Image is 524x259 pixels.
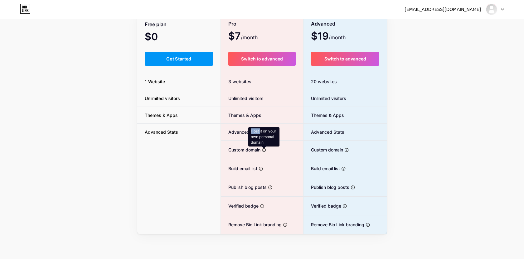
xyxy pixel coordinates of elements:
span: Custom domain [221,146,260,153]
span: Unlimited visitors [303,95,346,102]
span: Advanced Stats [137,129,186,135]
span: Custom domain [303,146,343,153]
span: Build email list [303,165,340,172]
span: 1 Website [137,78,172,85]
button: Switch to advanced [228,52,296,66]
span: $0 [145,33,175,42]
span: Themes & Apps [303,112,344,118]
span: Advanced [311,18,335,29]
span: Publish blog posts [303,184,349,190]
span: Get Started [166,56,192,61]
span: Remove Bio Link branding [303,221,364,228]
span: $7 [228,32,258,41]
span: Switch to advanced [324,56,366,61]
div: 20 websites [303,73,387,90]
div: [EMAIL_ADDRESS][DOMAIN_NAME] [405,6,481,13]
span: Publish blog posts [221,184,267,190]
span: Unlimited visitors [137,95,187,102]
span: Pro [228,18,236,29]
span: Advanced Stats [303,129,344,135]
span: Switch to advanced [241,56,283,61]
span: Themes & Apps [221,112,261,118]
span: Verified badge [221,203,259,209]
span: Unlimited visitors [221,95,264,102]
img: sumitpatel11 [486,3,497,15]
span: Advanced Stats [221,129,262,135]
span: Verified badge [303,203,341,209]
span: Free plan [145,19,167,30]
span: Themes & Apps [137,112,185,118]
span: Remove Bio Link branding [221,221,282,228]
span: /month [329,34,346,41]
button: Switch to advanced [311,52,379,66]
button: Get Started [145,52,213,66]
div: 3 websites [221,73,303,90]
span: Build email list [221,165,257,172]
span: /month [241,34,258,41]
span: $19 [311,32,346,41]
